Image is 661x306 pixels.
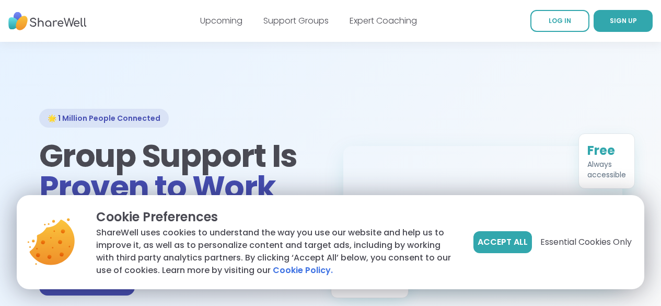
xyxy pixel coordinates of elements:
[263,15,329,27] a: Support Groups
[200,15,242,27] a: Upcoming
[96,226,457,277] p: ShareWell uses cookies to understand the way you use our website and help us to improve it, as we...
[8,7,87,36] img: ShareWell Nav Logo
[350,15,417,27] a: Expert Coaching
[587,159,626,180] div: Always accessible
[549,16,571,25] span: LOG IN
[610,16,637,25] span: SIGN UP
[39,165,276,209] span: Proven to Work
[530,10,589,32] a: LOG IN
[39,140,318,203] h1: Group Support Is
[594,10,653,32] a: SIGN UP
[478,236,528,248] span: Accept All
[96,208,457,226] p: Cookie Preferences
[473,231,532,253] button: Accept All
[39,109,169,128] div: 🌟 1 Million People Connected
[587,142,626,159] div: Free
[273,264,333,277] a: Cookie Policy.
[540,236,632,248] span: Essential Cookies Only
